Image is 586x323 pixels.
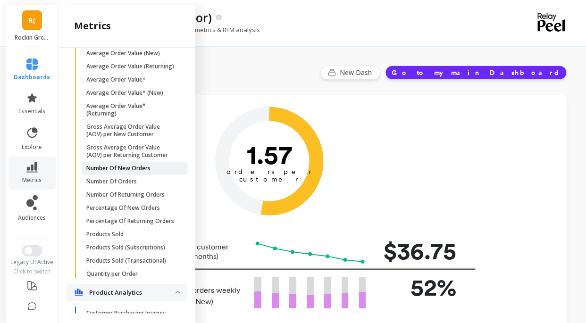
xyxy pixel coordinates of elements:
h2: metrics [74,19,111,33]
p: LTV per customer (24 months) [155,242,243,261]
tspan: orders per [226,168,312,176]
p: $36.75 [381,233,457,269]
p: Products Sold [86,231,124,238]
p: Products Sold (Subscriptions) [86,244,165,251]
p: Average Order Value (New) [86,50,160,57]
p: Returning orders weekly (vs New) [155,285,243,307]
span: explore [22,143,42,151]
p: Gross Average Order Value (AOV) per Returning Customer [86,144,176,159]
span: audiences [18,214,46,222]
p: Number Of New Orders [86,165,151,172]
span: New Dash [340,68,375,77]
p: Percentage Of New Orders [86,204,160,212]
p: Customer Purchasing Journey [86,309,166,317]
div: Click to switch [5,268,60,275]
p: 52% [381,270,457,305]
p: Average Order Value* (New) [86,89,163,97]
text: 1.57 [247,139,292,170]
button: New Dash [320,66,381,80]
img: navigation item icon [74,289,84,296]
img: down caret icon [176,291,180,294]
span: dashboards [14,74,50,81]
button: Switch to New UI [22,245,42,257]
p: Product Analytics [89,288,176,298]
p: Percentage Of Returning Orders [86,217,174,225]
p: Gross Average Order Value (AOV) per New Customer [86,123,176,138]
p: Average Order Value (Returning) [86,63,174,70]
div: Legacy UI Active [5,258,60,266]
tspan: customer [239,175,299,184]
p: Products Sold (Transactional) [86,257,166,265]
span: metrics [22,176,42,184]
p: Number Of Orders [86,178,137,185]
span: R( [29,15,36,26]
span: essentials [18,108,46,115]
p: Number Of Returning Orders [86,191,165,199]
p: Quantity per Order [86,270,138,278]
p: Average Order Value* (Returning) [86,102,176,117]
p: Average Order Value* [86,76,146,83]
p: Rockin Green (Essor) [15,34,50,41]
button: Go to my main Dashboard [385,66,567,80]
